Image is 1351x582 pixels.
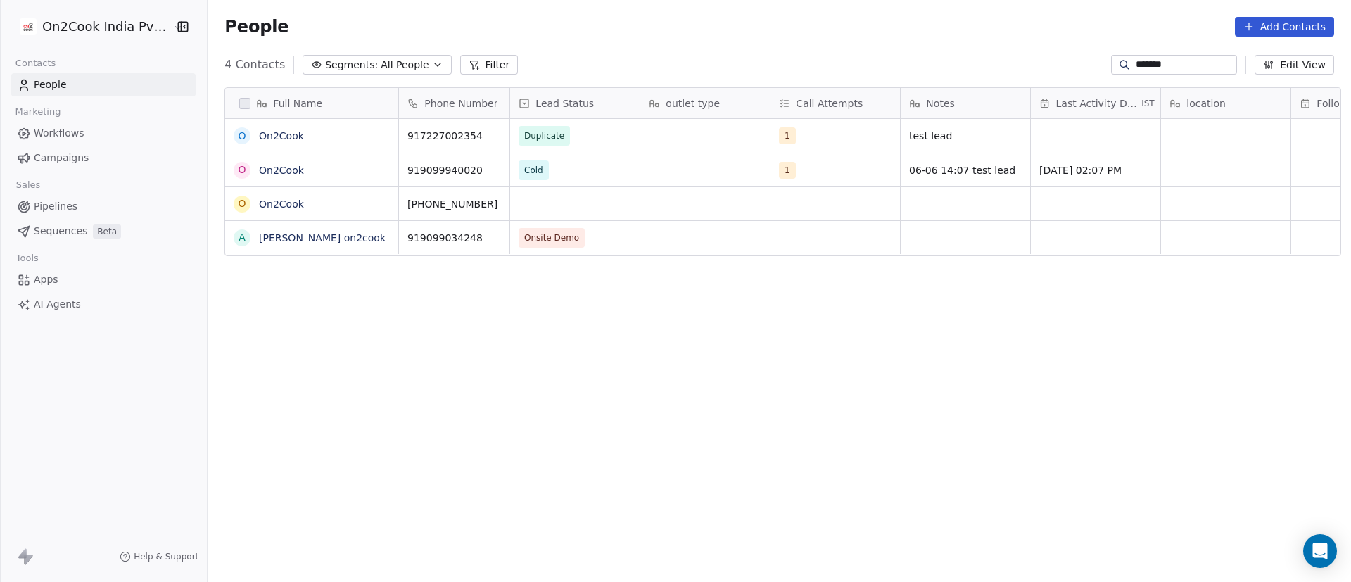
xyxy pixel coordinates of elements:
div: Full Name [225,88,398,118]
button: Filter [460,55,519,75]
span: Notes [926,96,954,110]
span: 917227002354 [407,129,501,143]
div: O [239,129,246,144]
span: Segments: [325,58,378,72]
div: Open Intercom Messenger [1303,534,1337,568]
div: Call Attempts [770,88,900,118]
span: Call Attempts [796,96,863,110]
span: test lead [909,129,1022,143]
span: Lead Status [535,96,594,110]
a: People [11,73,196,96]
span: 1 [779,127,796,144]
a: On2Cook [259,130,304,141]
span: Full Name [273,96,322,110]
button: Add Contacts [1235,17,1334,37]
img: on2cook%20logo-04%20copy.jpg [20,18,37,35]
span: Contacts [9,53,62,74]
div: O [239,196,246,211]
a: Apps [11,268,196,291]
div: Last Activity DateIST [1031,88,1160,118]
span: All People [381,58,429,72]
div: A [239,230,246,245]
span: Tools [10,248,44,269]
div: Lead Status [510,88,640,118]
a: Campaigns [11,146,196,170]
span: Onsite Demo [524,231,579,245]
button: On2Cook India Pvt. Ltd. [17,15,164,39]
a: SequencesBeta [11,220,196,243]
div: Phone Number [399,88,509,118]
div: location [1161,88,1290,118]
span: Last Activity Date [1056,96,1139,110]
a: Pipelines [11,195,196,218]
span: outlet type [666,96,720,110]
span: Marketing [9,101,67,122]
span: [DATE] 02:07 PM [1039,163,1152,177]
a: On2Cook [259,198,304,210]
span: On2Cook India Pvt. Ltd. [42,18,170,36]
a: Workflows [11,122,196,145]
a: AI Agents [11,293,196,316]
span: Sales [10,175,46,196]
span: Phone Number [424,96,497,110]
div: outlet type [640,88,770,118]
div: O [239,163,246,177]
span: People [34,77,67,92]
span: Sequences [34,224,87,239]
div: grid [225,119,399,567]
span: Cold [524,163,543,177]
a: Help & Support [120,551,198,562]
span: 919099034248 [407,231,501,245]
span: IST [1141,98,1155,109]
a: On2Cook [259,165,304,176]
span: 4 Contacts [224,56,285,73]
span: Beta [93,224,121,239]
button: Edit View [1255,55,1334,75]
a: [PERSON_NAME] on2cook [259,232,386,243]
span: 1 [779,162,796,179]
span: location [1186,96,1226,110]
span: [PHONE_NUMBER] [407,197,501,211]
span: AI Agents [34,297,81,312]
span: Help & Support [134,551,198,562]
span: Workflows [34,126,84,141]
span: 919099940020 [407,163,501,177]
span: Pipelines [34,199,77,214]
span: Duplicate [524,129,564,143]
div: Notes [901,88,1030,118]
span: People [224,16,288,37]
span: 06-06 14:07 test lead [909,163,1022,177]
span: Apps [34,272,58,287]
span: Campaigns [34,151,89,165]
